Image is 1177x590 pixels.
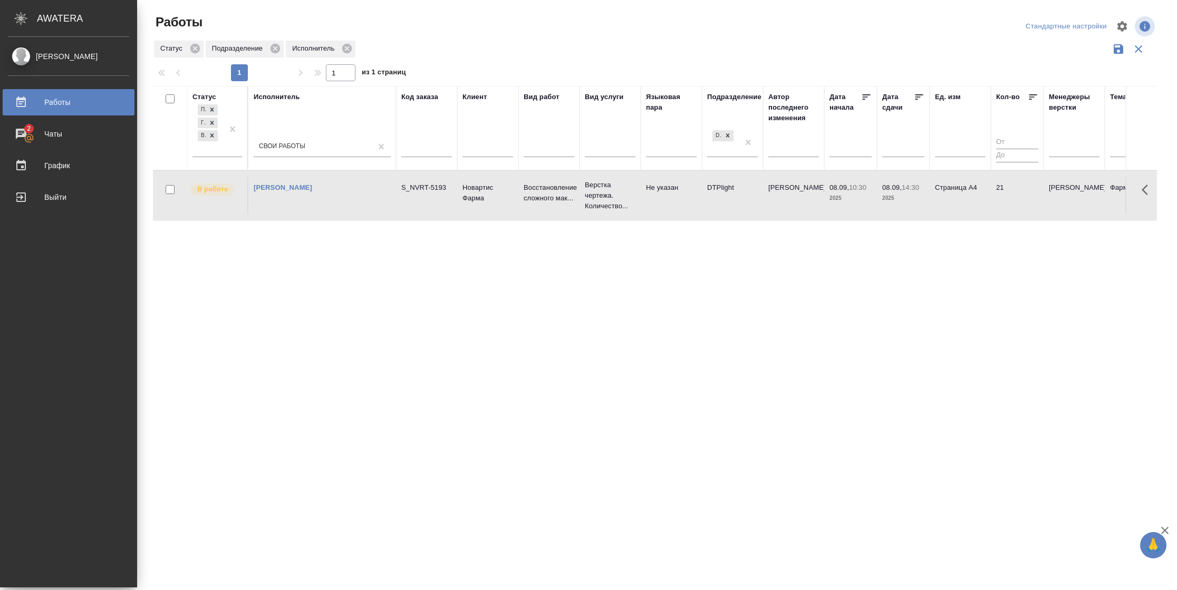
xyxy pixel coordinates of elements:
[930,177,991,214] td: Страница А4
[996,92,1020,102] div: Кол-во
[286,41,355,57] div: Исполнитель
[711,129,735,142] div: DTPlight
[37,8,137,29] div: AWATERA
[646,92,697,113] div: Языковая пара
[160,43,186,54] p: Статус
[197,184,228,195] p: В работе
[153,14,202,31] span: Работы
[8,94,129,110] div: Работы
[829,92,861,113] div: Дата начала
[8,126,129,142] div: Чаты
[1023,18,1110,35] div: split button
[154,41,204,57] div: Статус
[996,149,1038,162] input: До
[8,189,129,205] div: Выйти
[882,193,924,204] p: 2025
[768,92,819,123] div: Автор последнего изменения
[254,183,312,191] a: [PERSON_NAME]
[254,92,300,102] div: Исполнитель
[198,130,206,141] div: В работе
[524,182,574,204] p: Восстановление сложного мак...
[1110,92,1142,102] div: Тематика
[1108,39,1128,59] button: Сохранить фильтры
[3,121,134,147] a: 2Чаты
[462,182,513,204] p: Новартис Фарма
[190,182,242,197] div: Исполнитель выполняет работу
[197,103,219,117] div: Подбор, Готов к работе, В работе
[702,177,763,214] td: DTPlight
[401,182,452,193] div: S_NVRT-5193
[1144,534,1162,556] span: 🙏
[198,118,206,129] div: Готов к работе
[1049,92,1099,113] div: Менеджеры верстки
[197,129,219,142] div: Подбор, Готов к работе, В работе
[212,43,266,54] p: Подразделение
[362,66,406,81] span: из 1 страниц
[206,41,284,57] div: Подразделение
[991,177,1044,214] td: 21
[198,104,206,115] div: Подбор
[712,130,722,141] div: DTPlight
[292,43,338,54] p: Исполнитель
[1140,532,1166,558] button: 🙏
[585,180,635,211] p: Верстка чертежа. Количество...
[882,92,914,113] div: Дата сдачи
[1110,182,1161,193] p: Фармацевтика
[882,183,902,191] p: 08.09,
[641,177,702,214] td: Не указан
[829,193,872,204] p: 2025
[192,92,216,102] div: Статус
[829,183,849,191] p: 08.09,
[197,117,219,130] div: Подбор, Готов к работе, В работе
[585,92,624,102] div: Вид услуги
[902,183,919,191] p: 14:30
[3,89,134,115] a: Работы
[763,177,824,214] td: [PERSON_NAME]
[401,92,438,102] div: Код заказа
[996,136,1038,149] input: От
[1128,39,1149,59] button: Сбросить фильтры
[259,142,305,151] div: Свои работы
[524,92,559,102] div: Вид работ
[8,51,129,62] div: [PERSON_NAME]
[21,123,37,134] span: 2
[1135,16,1157,36] span: Посмотреть информацию
[462,92,487,102] div: Клиент
[935,92,961,102] div: Ед. изм
[1049,182,1099,193] p: [PERSON_NAME]
[8,158,129,173] div: График
[3,152,134,179] a: График
[1135,177,1161,202] button: Здесь прячутся важные кнопки
[849,183,866,191] p: 10:30
[3,184,134,210] a: Выйти
[707,92,761,102] div: Подразделение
